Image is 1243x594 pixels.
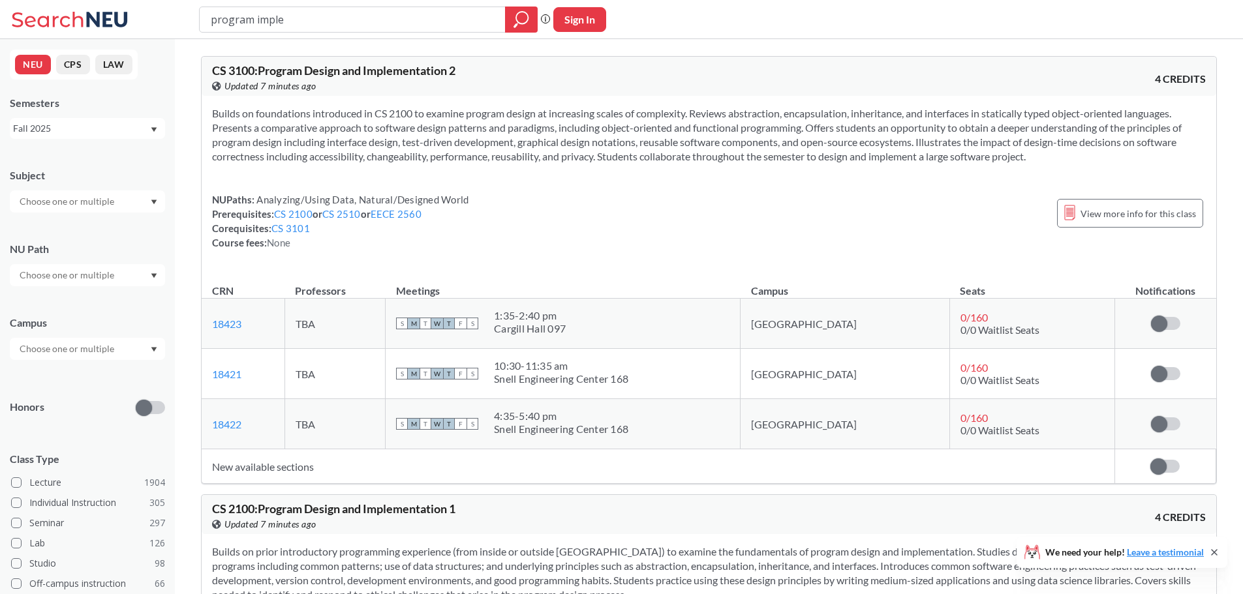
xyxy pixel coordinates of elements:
[10,118,165,139] div: Fall 2025Dropdown arrow
[420,318,431,329] span: T
[467,418,478,430] span: S
[202,449,1114,484] td: New available sections
[1155,510,1206,524] span: 4 CREDITS
[209,8,496,31] input: Class, professor, course number, "phrase"
[212,501,455,516] span: CS 2100 : Program Design and Implementation 1
[151,273,157,278] svg: Dropdown arrow
[455,418,467,430] span: F
[10,168,165,183] div: Subject
[949,271,1114,299] th: Seats
[396,368,408,379] span: S
[10,264,165,286] div: Dropdown arrow
[494,359,628,372] div: 10:30 - 11:35 am
[443,418,455,430] span: T
[960,311,988,323] span: 0 / 160
[267,237,290,248] span: None
[431,318,443,329] span: W
[11,575,165,592] label: Off-campus instruction
[224,517,316,531] span: Updated 7 minutes ago
[274,208,313,220] a: CS 2100
[149,536,165,550] span: 126
[212,318,241,330] a: 18423
[741,271,949,299] th: Campus
[212,106,1206,164] section: Builds on foundations introduced in CS 2100 to examine program design at increasing scales of com...
[155,576,165,591] span: 66
[10,338,165,360] div: Dropdown arrow
[455,318,467,329] span: F
[271,222,310,234] a: CS 3101
[11,535,165,552] label: Lab
[1114,271,1216,299] th: Notifications
[741,299,949,349] td: [GEOGRAPHIC_DATA]
[494,309,566,322] div: 1:35 - 2:40 pm
[149,516,165,530] span: 297
[151,347,157,352] svg: Dropdown arrow
[13,267,123,283] input: Choose one or multiple
[741,349,949,399] td: [GEOGRAPHIC_DATA]
[494,322,566,335] div: Cargill Hall 097
[960,323,1039,336] span: 0/0 Waitlist Seats
[224,79,316,93] span: Updated 7 minutes ago
[322,208,361,220] a: CS 2510
[254,194,468,205] span: Analyzing/Using Data, Natural/Designed World
[284,299,385,349] td: TBA
[13,341,123,357] input: Choose one or multiple
[467,318,478,329] span: S
[408,368,420,379] span: M
[212,368,241,380] a: 18421
[212,63,455,78] span: CS 3100 : Program Design and Implementation 2
[960,411,988,424] span: 0 / 160
[284,399,385,449] td: TBA
[431,368,443,379] span: W
[10,452,165,466] span: Class Type
[10,400,44,415] p: Honors
[151,200,157,205] svg: Dropdown arrow
[420,418,431,430] span: T
[443,368,455,379] span: T
[151,127,157,132] svg: Dropdown arrow
[212,192,468,250] div: NUPaths: Prerequisites: or or Corequisites: Course fees:
[420,368,431,379] span: T
[386,271,741,299] th: Meetings
[431,418,443,430] span: W
[11,514,165,531] label: Seminar
[1127,546,1204,557] a: Leave a testimonial
[212,284,234,298] div: CRN
[284,271,385,299] th: Professors
[11,494,165,511] label: Individual Instruction
[1045,548,1204,557] span: We need your help!
[15,55,51,74] button: NEU
[10,242,165,256] div: NU Path
[396,318,408,329] span: S
[408,318,420,329] span: M
[10,96,165,110] div: Semesters
[494,372,628,385] div: Snell Engineering Center 168
[1081,205,1196,222] span: View more info for this class
[443,318,455,329] span: T
[514,10,529,29] svg: magnifying glass
[494,409,628,423] div: 4:35 - 5:40 pm
[455,368,467,379] span: F
[284,349,385,399] td: TBA
[56,55,90,74] button: CPS
[408,418,420,430] span: M
[396,418,408,430] span: S
[10,190,165,213] div: Dropdown arrow
[553,7,606,32] button: Sign In
[155,556,165,571] span: 98
[505,7,538,33] div: magnifying glass
[960,361,988,374] span: 0 / 160
[960,424,1039,436] span: 0/0 Waitlist Seats
[371,208,422,220] a: EECE 2560
[11,474,165,491] label: Lecture
[13,194,123,209] input: Choose one or multiple
[1155,72,1206,86] span: 4 CREDITS
[11,555,165,572] label: Studio
[960,374,1039,386] span: 0/0 Waitlist Seats
[144,475,165,490] span: 1904
[212,418,241,430] a: 18422
[467,368,478,379] span: S
[10,316,165,330] div: Campus
[13,121,149,136] div: Fall 2025
[149,496,165,510] span: 305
